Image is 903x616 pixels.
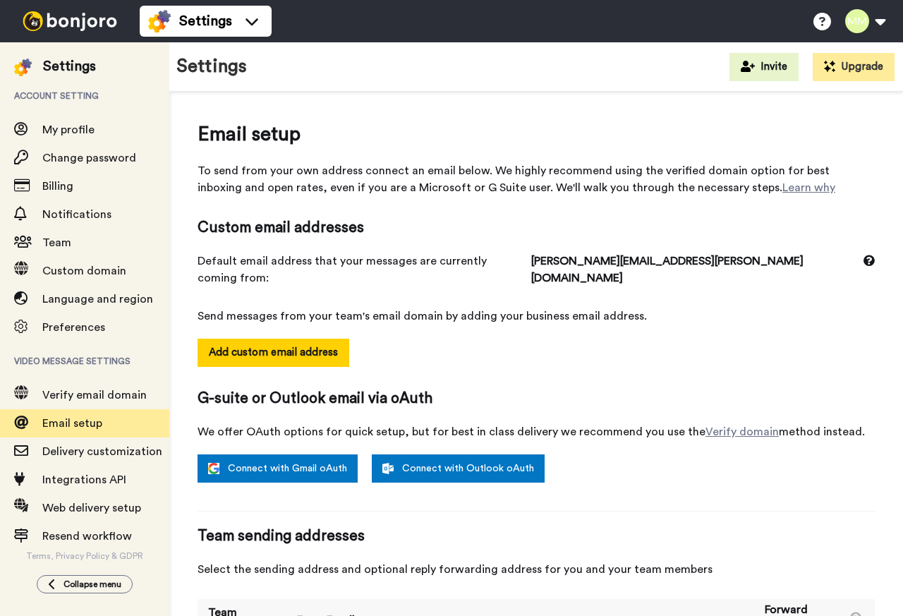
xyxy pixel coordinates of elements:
button: Invite [729,53,799,81]
span: Select the sending address and optional reply forwarding address for you and your team members [198,561,875,578]
span: Custom domain [42,265,126,277]
span: Custom email addresses [198,217,875,238]
span: Billing [42,181,73,192]
span: Team [42,237,71,248]
img: outlook-white.svg [382,463,394,474]
span: G-suite or Outlook email via oAuth [198,388,875,409]
span: Resend workflow [42,531,132,542]
img: google.svg [208,463,219,474]
span: Verify email domain [42,389,147,401]
span: Integrations API [42,474,126,485]
span: Settings [179,11,232,31]
a: Connect with Gmail oAuth [198,454,358,483]
span: Send messages from your team's email domain by adding your business email address. [198,308,875,325]
span: Change password [42,152,136,164]
span: Web delivery setup [42,502,141,514]
span: Email setup [198,120,875,148]
a: Verify domain [705,426,779,437]
div: Settings [43,56,96,76]
span: Team sending addresses [198,526,875,547]
img: settings-colored.svg [14,59,32,76]
span: Delivery customization [42,446,162,457]
button: Upgrade [813,53,895,81]
span: Preferences [42,322,105,333]
span: My profile [42,124,95,135]
span: Collapse menu [63,579,121,590]
span: To send from your own address connect an email below. We highly recommend using the verified doma... [198,162,875,196]
a: Learn why [782,182,835,193]
h1: Settings [176,56,247,77]
span: We offer OAuth options for quick setup, but for best in class delivery we recommend you use the m... [198,423,875,440]
img: settings-colored.svg [148,10,171,32]
img: bj-logo-header-white.svg [17,11,123,31]
span: Language and region [42,294,153,305]
span: Notifications [42,209,111,220]
span: [PERSON_NAME][EMAIL_ADDRESS][PERSON_NAME][DOMAIN_NAME] [531,253,875,286]
button: Add custom email address [198,339,349,367]
span: Default email address that your messages are currently coming from: [198,253,875,286]
a: Connect with Outlook oAuth [372,454,545,483]
span: Email setup [42,418,102,429]
button: Collapse menu [37,575,133,593]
